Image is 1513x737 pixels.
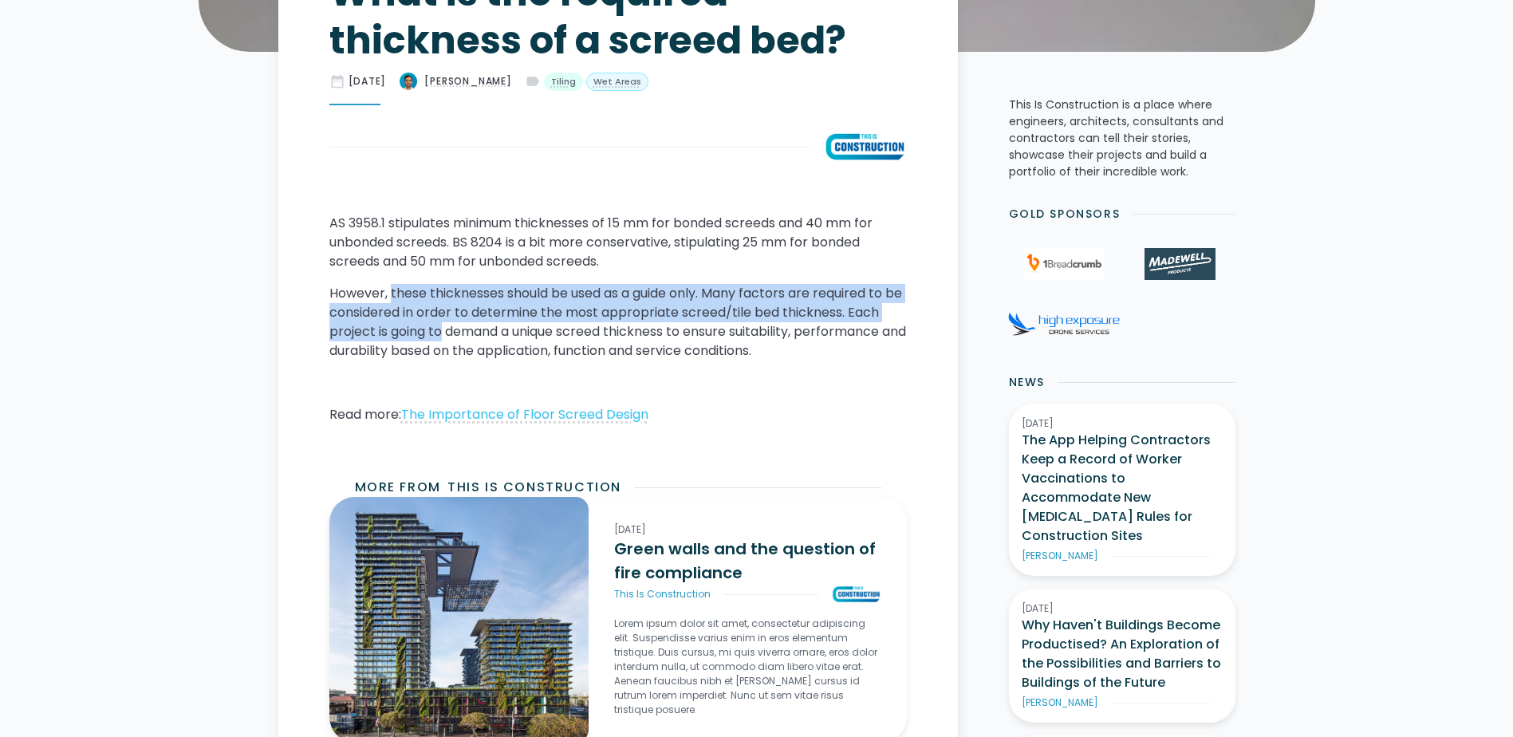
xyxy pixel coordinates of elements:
h3: Green walls and the question of fire compliance [614,537,881,585]
div: [DATE] [1022,416,1223,431]
h3: Why Haven't Buildings Become Productised? An Exploration of the Possibilities and Barriers to Bui... [1022,616,1223,692]
img: Madewell Products [1145,248,1215,280]
img: 1Breadcrumb [1024,248,1104,280]
div: [PERSON_NAME] [1022,549,1098,563]
h3: The App Helping Contractors Keep a Record of Worker Vaccinations to Accommodate New [MEDICAL_DATA... [1022,431,1223,546]
div: [DATE] [614,522,881,537]
img: Green walls and the question of fire compliance [831,585,881,604]
p: This Is Construction is a place where engineers, architects, consultants and contractors can tell... [1009,97,1235,180]
a: [PERSON_NAME] [399,72,511,91]
img: High Exposure [1008,312,1120,336]
h2: This Is Construction [447,478,621,497]
a: [DATE]The App Helping Contractors Keep a Record of Worker Vaccinations to Accommodate New [MEDICA... [1009,404,1235,576]
div: [DATE] [349,74,387,89]
div: label [525,73,541,89]
div: [PERSON_NAME] [1022,696,1098,710]
p: AS 3958.1 stipulates minimum thicknesses of 15 mm for bonded screeds and 40 mm for unbonded scree... [329,214,907,271]
div: Tiling [551,75,576,89]
h2: News [1009,374,1045,391]
div: [PERSON_NAME] [424,74,511,89]
h2: Gold Sponsors [1009,206,1121,223]
div: date_range [329,73,345,89]
div: This Is Construction [614,587,711,601]
a: Wet Areas [586,73,648,92]
h2: More from [355,478,441,497]
img: What is the required thickness of a screed bed? [823,131,907,163]
p: Read more: [329,405,907,424]
img: What is the required thickness of a screed bed? [399,72,418,91]
p: Lorem ipsum dolor sit amet, consectetur adipiscing elit. Suspendisse varius enim in eros elementu... [614,617,881,717]
a: [DATE]Why Haven't Buildings Become Productised? An Exploration of the Possibilities and Barriers ... [1009,589,1235,723]
a: The Importance of Floor Screed Design [401,405,648,424]
div: Wet Areas [593,75,641,89]
p: However, these thicknesses should be used as a guide only. Many factors are required to be consid... [329,284,907,361]
a: Tiling [544,73,583,92]
div: [DATE] [1022,601,1223,616]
